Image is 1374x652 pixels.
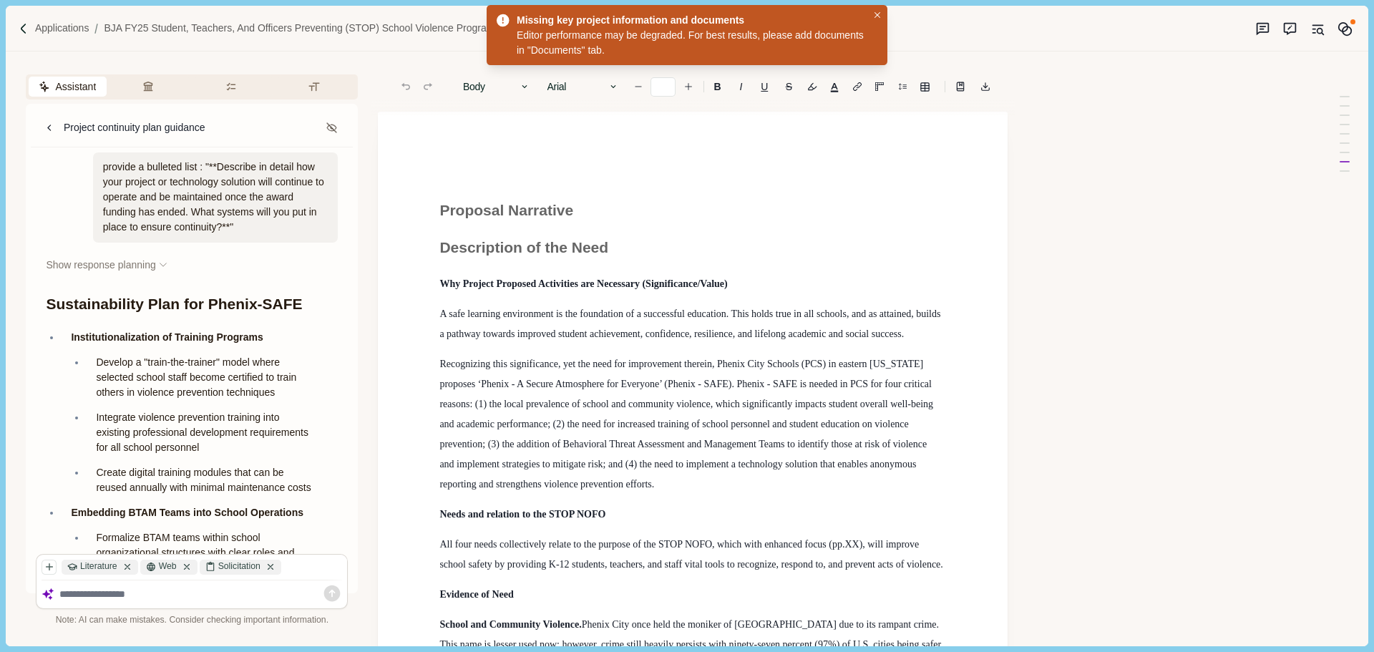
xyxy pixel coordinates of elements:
[915,77,935,97] button: Line height
[96,532,297,573] span: Formalize BTAM teams within school organizational structures with clear roles and responsibilitie...
[517,13,862,28] div: Missing key project information and documents
[731,77,751,97] button: I
[17,22,30,35] img: Forward slash icon
[62,560,137,575] div: Literature
[55,79,96,94] span: Assistant
[46,293,338,316] h1: Sustainability Plan for Phenix-SAFE
[439,278,727,289] span: Why Project Proposed Activities are Necessary (Significance/Value)
[439,239,608,256] span: Description of the Need
[540,77,625,97] button: Arial
[678,77,698,97] button: Increase font size
[869,77,890,97] button: Adjust margins
[439,619,581,630] span: School and Community Violence.
[200,560,281,575] div: Solicitation
[96,410,318,455] p: Integrate violence prevention training into existing professional development requirements for al...
[89,22,104,35] img: Forward slash icon
[892,77,912,97] button: Line height
[439,308,942,339] span: A safe learning environment is the foundation of a successful education. This holds true in all s...
[71,331,263,343] strong: Institutionalization of Training Programs
[456,77,537,97] button: Body
[517,28,867,58] div: Editor performance may be degraded. For best results, please add documents in "Documents" tab.
[714,82,721,92] b: B
[35,21,89,36] a: Applications
[439,202,573,218] span: Proposal Narrative
[628,77,648,97] button: Decrease font size
[36,614,348,627] div: Note: AI can make mistakes. Consider checking important information.
[140,560,197,575] div: Web
[439,539,942,570] span: All four needs collectively relate to the purpose of the STOP NOFO, which with enhanced focus (pp...
[71,507,303,518] strong: Embedding BTAM Teams into School Operations
[706,77,729,97] button: B
[93,152,338,243] div: provide a bulleted list : "**Describe in detail how your project or technology solution will cont...
[847,77,867,97] button: Line height
[950,77,970,97] button: Line height
[870,8,885,23] button: Close
[104,21,596,36] a: BJA FY25 Student, Teachers, and Officers Preventing (STOP) School Violence Program (O-BJA-2025-17...
[778,77,799,97] button: S
[64,120,205,135] div: Project continuity plan guidance
[96,355,318,400] p: Develop a "train-the-trainer" model where selected school staff become certified to train others ...
[439,509,605,520] span: Needs and relation to the STOP NOFO
[439,359,935,490] span: Recognizing this significance, yet the need for improvement therein, Phenix City Schools (PCS) in...
[46,258,155,273] span: Show response planning
[754,77,776,97] button: U
[418,77,438,97] button: Redo
[761,82,768,92] u: U
[396,77,416,97] button: Undo
[439,589,513,600] span: Evidence of Need
[740,82,743,92] i: I
[786,82,792,92] s: S
[975,77,995,97] button: Export to docx
[96,465,318,495] p: Create digital training modules that can be reused annually with minimal maintenance costs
